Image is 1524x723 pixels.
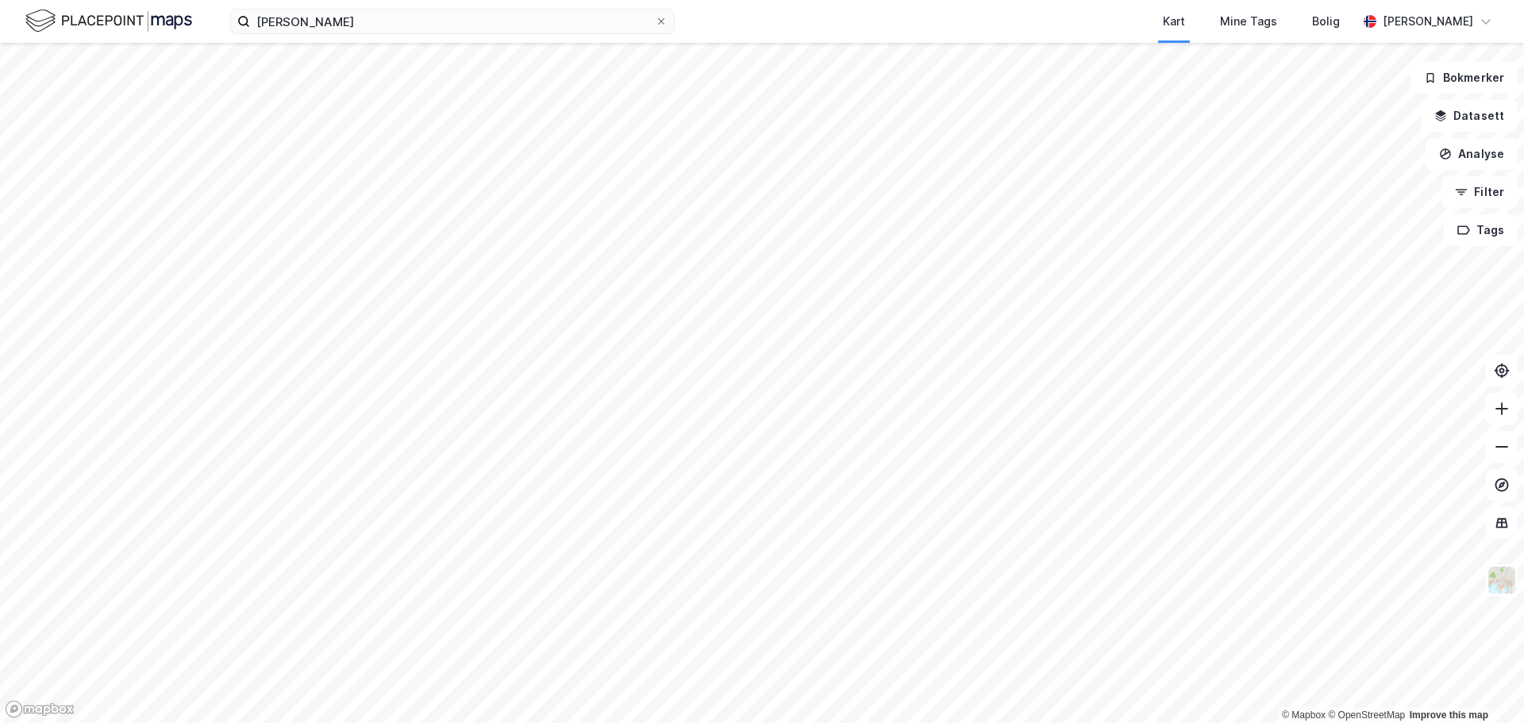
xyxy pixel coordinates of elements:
[1487,565,1517,595] img: Z
[1426,138,1518,170] button: Analyse
[1445,647,1524,723] iframe: Chat Widget
[1410,710,1488,721] a: Improve this map
[1445,647,1524,723] div: Kontrollprogram for chat
[1328,710,1405,721] a: OpenStreetMap
[1282,710,1326,721] a: Mapbox
[1410,62,1518,94] button: Bokmerker
[1441,176,1518,208] button: Filter
[25,7,192,35] img: logo.f888ab2527a4732fd821a326f86c7f29.svg
[5,700,75,718] a: Mapbox homepage
[1383,12,1473,31] div: [PERSON_NAME]
[250,10,655,33] input: Søk på adresse, matrikkel, gårdeiere, leietakere eller personer
[1444,214,1518,246] button: Tags
[1312,12,1340,31] div: Bolig
[1421,100,1518,132] button: Datasett
[1163,12,1185,31] div: Kart
[1220,12,1277,31] div: Mine Tags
